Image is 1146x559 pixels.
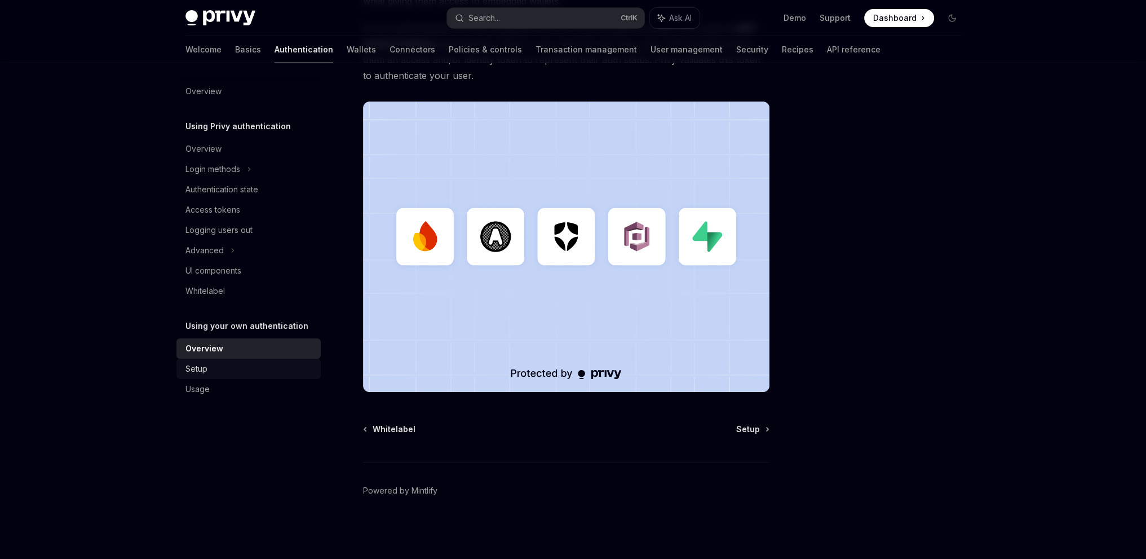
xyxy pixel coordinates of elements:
[736,424,768,435] a: Setup
[651,36,723,63] a: User management
[669,12,692,24] span: Ask AI
[736,424,760,435] span: Setup
[650,8,700,28] button: Ask AI
[185,382,210,396] div: Usage
[185,319,308,333] h5: Using your own authentication
[185,120,291,133] h5: Using Privy authentication
[820,12,851,24] a: Support
[536,36,637,63] a: Transaction management
[621,14,638,23] span: Ctrl K
[185,183,258,196] div: Authentication state
[784,12,806,24] a: Demo
[373,424,415,435] span: Whitelabel
[864,9,934,27] a: Dashboard
[873,12,917,24] span: Dashboard
[176,220,321,240] a: Logging users out
[363,485,437,496] a: Powered by Mintlify
[185,10,255,26] img: dark logo
[827,36,880,63] a: API reference
[736,36,768,63] a: Security
[185,223,253,237] div: Logging users out
[185,284,225,298] div: Whitelabel
[185,244,224,257] div: Advanced
[185,36,222,63] a: Welcome
[176,139,321,159] a: Overview
[235,36,261,63] a: Basics
[176,338,321,359] a: Overview
[447,8,644,28] button: Search...CtrlK
[176,200,321,220] a: Access tokens
[468,11,500,25] div: Search...
[176,261,321,281] a: UI components
[176,81,321,102] a: Overview
[176,281,321,301] a: Whitelabel
[185,85,222,98] div: Overview
[185,264,241,278] div: UI components
[176,379,321,399] a: Usage
[363,102,769,392] img: JWT-based auth splash
[185,203,240,217] div: Access tokens
[176,179,321,200] a: Authentication state
[364,424,415,435] a: Whitelabel
[185,342,223,355] div: Overview
[390,36,435,63] a: Connectors
[176,359,321,379] a: Setup
[449,36,522,63] a: Policies & controls
[185,362,207,376] div: Setup
[943,9,961,27] button: Toggle dark mode
[185,162,240,176] div: Login methods
[275,36,333,63] a: Authentication
[185,142,222,156] div: Overview
[782,36,813,63] a: Recipes
[347,36,376,63] a: Wallets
